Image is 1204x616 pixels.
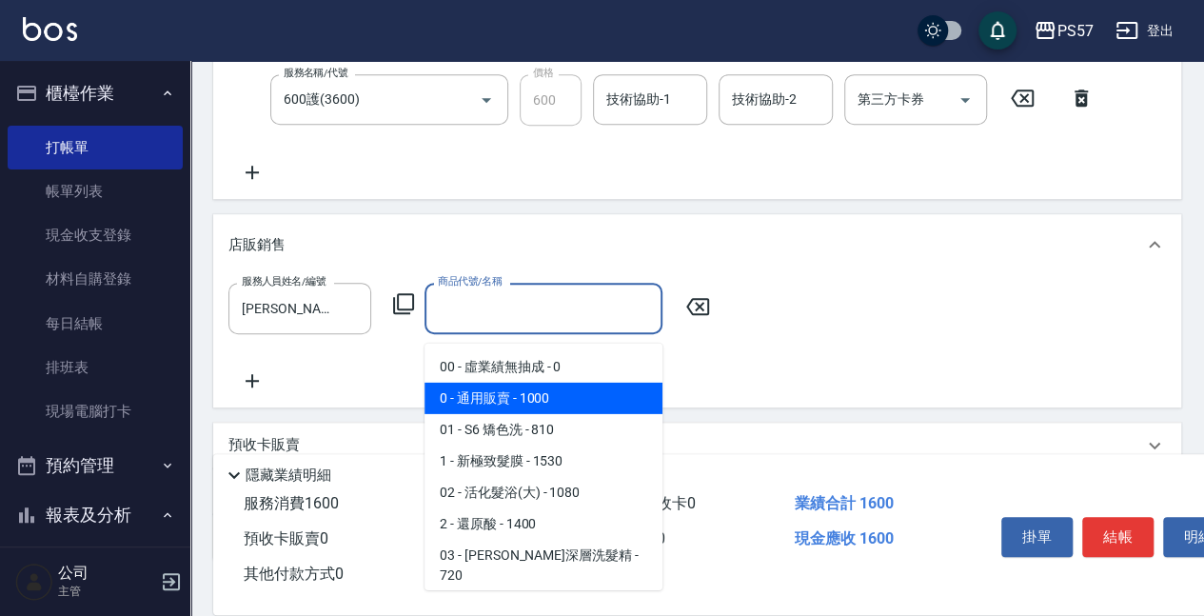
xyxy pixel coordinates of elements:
button: 登出 [1108,13,1181,49]
span: 02 - 活化髮浴(大) - 1080 [424,477,662,508]
span: 2 - 還原酸 - 1400 [424,508,662,540]
label: 服務名稱/代號 [284,66,347,80]
a: 現場電腦打卡 [8,389,183,433]
span: 業績合計 1600 [795,494,894,512]
label: 商品代號/名稱 [438,274,502,288]
button: Open [471,85,502,115]
button: 掛單 [1001,517,1073,557]
p: 主管 [58,583,155,600]
span: 預收卡販賣 0 [244,529,328,547]
button: 預約管理 [8,441,183,490]
p: 隱藏業績明細 [246,466,331,486]
span: 0 - 通用販賣 - 1000 [424,383,662,414]
div: 預收卡販賣 [213,423,1181,468]
span: 03 - [PERSON_NAME]深層洗髮精 - 720 [424,540,662,591]
span: 現金應收 1600 [795,529,894,547]
span: 01 - S6 矯色洗 - 810 [424,414,662,446]
a: 每日結帳 [8,302,183,346]
button: save [978,11,1016,50]
button: PS57 [1026,11,1100,50]
button: Open [950,85,980,115]
span: 服務消費 1600 [244,494,339,512]
img: Person [15,563,53,601]
button: 報表及分析 [8,490,183,540]
p: 店販銷售 [228,235,286,255]
a: 打帳單 [8,126,183,169]
button: 結帳 [1082,517,1154,557]
a: 現金收支登錄 [8,213,183,257]
p: 預收卡販賣 [228,435,300,455]
div: PS57 [1056,19,1093,43]
img: Logo [23,17,77,41]
h5: 公司 [58,564,155,583]
span: 1 - 新極致髮膜 - 1530 [424,446,662,477]
span: 00 - 虛業績無抽成 - 0 [424,351,662,383]
div: 店販銷售 [213,214,1181,275]
span: 其他付款方式 0 [244,565,344,583]
a: 排班表 [8,346,183,389]
button: 櫃檯作業 [8,69,183,118]
label: 服務人員姓名/編號 [242,274,326,288]
label: 價格 [533,66,553,80]
a: 帳單列表 [8,169,183,213]
a: 材料自購登錄 [8,257,183,301]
